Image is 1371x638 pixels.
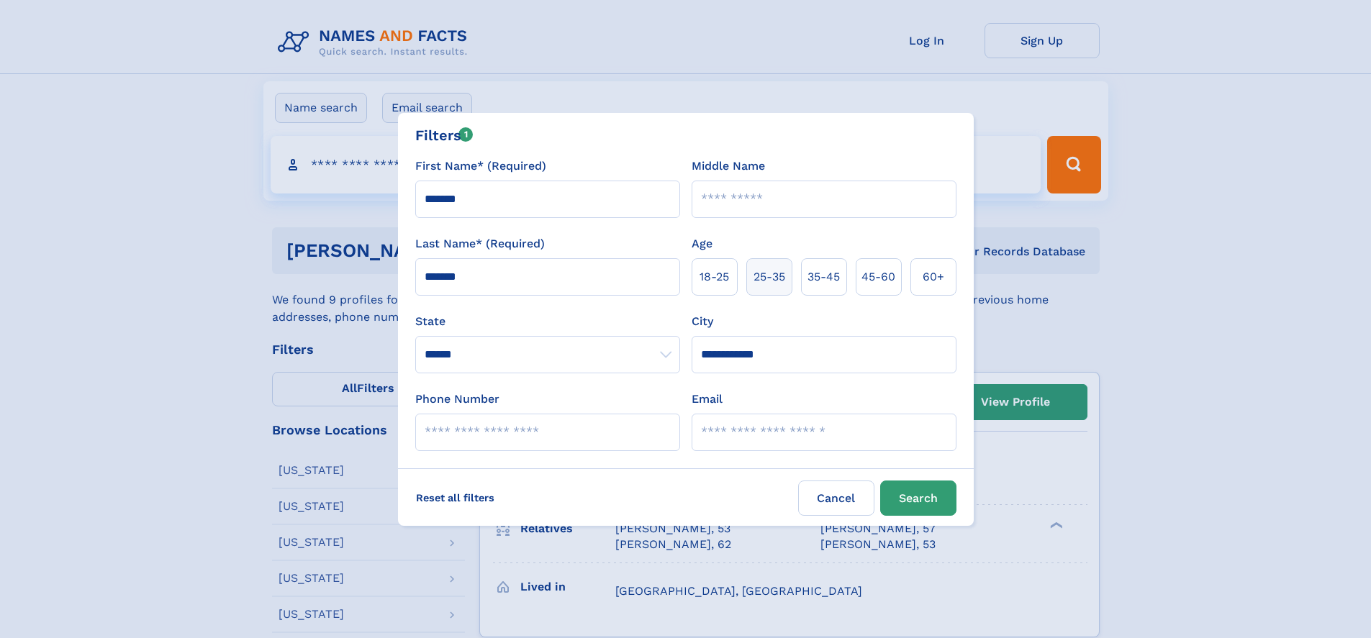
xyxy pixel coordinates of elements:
[923,268,944,286] span: 60+
[807,268,840,286] span: 35‑45
[754,268,785,286] span: 25‑35
[880,480,956,516] button: Search
[692,158,765,175] label: Middle Name
[798,480,874,516] label: Cancel
[415,313,680,330] label: State
[415,158,546,175] label: First Name* (Required)
[692,235,712,252] label: Age
[692,313,713,330] label: City
[700,268,729,286] span: 18‑25
[861,268,895,286] span: 45‑60
[415,391,499,408] label: Phone Number
[415,124,474,146] div: Filters
[407,480,504,515] label: Reset all filters
[415,235,545,252] label: Last Name* (Required)
[692,391,723,408] label: Email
